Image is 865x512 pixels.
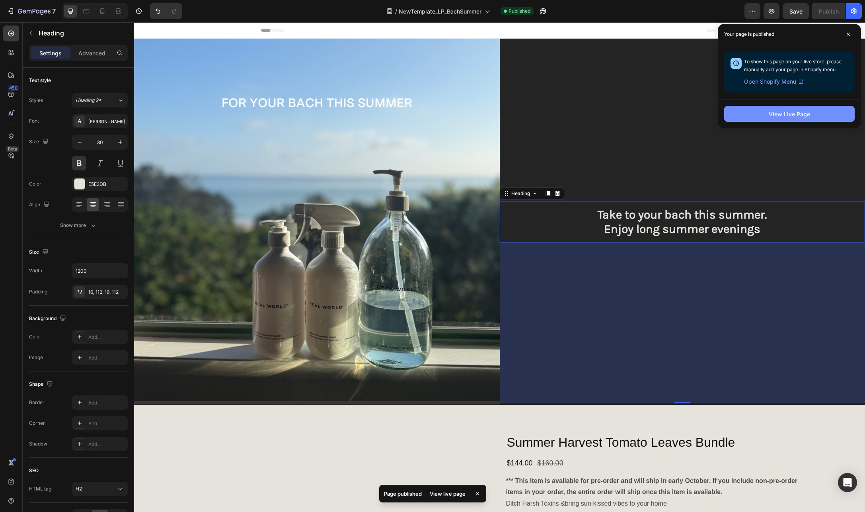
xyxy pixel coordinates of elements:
[76,97,101,104] span: Heading 2*
[29,333,41,340] div: Color
[372,455,664,473] strong: *** This item is available for pre-order and will ship in early October. If you include non-pre-o...
[88,334,126,341] div: Add...
[88,420,126,427] div: Add...
[372,411,681,430] h1: Summer Harvest Tomato Leaves Bundle
[88,399,126,406] div: Add...
[3,3,59,19] button: 7
[76,486,82,492] span: H2
[29,199,51,210] div: Align
[29,267,42,274] div: Width
[724,30,774,38] p: Your page is published
[410,185,687,214] p: Take to your bach this summer. Enjoy long summer evenings
[72,482,128,496] button: H2
[8,85,19,91] div: 450
[29,117,39,125] div: Font
[29,180,41,188] div: Color
[769,110,810,118] div: View Live Page
[88,181,126,188] div: E5E3DB
[29,467,39,474] div: SEO
[72,264,127,278] input: Auto
[60,221,97,229] div: Show more
[395,7,397,16] span: /
[29,77,51,84] div: Text style
[29,485,51,492] div: HTML tag
[72,93,128,107] button: Heading 2*
[52,6,56,16] p: 7
[88,441,126,448] div: Add...
[783,3,809,19] button: Save
[29,354,43,361] div: Image
[789,8,803,15] span: Save
[425,488,470,499] div: View live page
[366,179,731,220] h2: Rich Text Editor. Editing area: main
[88,118,126,125] div: [PERSON_NAME]
[39,49,62,57] p: Settings
[744,59,842,72] span: To show this page on your live store, please manually add your page in Shopify menu.
[724,106,855,122] button: View Live Page
[29,399,45,406] div: Border
[39,28,125,38] p: Heading
[29,440,47,448] div: Shadow
[744,77,796,86] span: Open Shopify Menu
[88,289,126,296] div: 16, 112, 16, 112
[812,3,846,19] button: Publish
[6,146,19,152] div: Beta
[29,247,50,258] div: Size
[29,137,50,147] div: Size
[29,420,45,427] div: Corner
[508,8,530,15] span: Published
[134,22,865,512] iframe: Design area
[78,49,105,57] p: Advanced
[819,7,839,16] div: Publish
[29,218,128,233] button: Show more
[403,436,430,446] div: $160.00
[399,7,481,16] span: NewTemplate_LP_BachSummer
[29,313,68,324] div: Background
[150,3,182,19] div: Undo/Redo
[29,288,47,295] div: Padding
[384,490,422,498] p: Page published
[372,478,533,485] p: Ditch Harsh Toxins & bring sun-kissed vibes to your home
[838,473,857,492] div: Open Intercom Messenger
[29,97,43,104] div: Styles
[372,436,399,446] div: $144.00
[29,379,55,390] div: Shape
[376,168,397,175] div: Heading
[88,354,126,362] div: Add...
